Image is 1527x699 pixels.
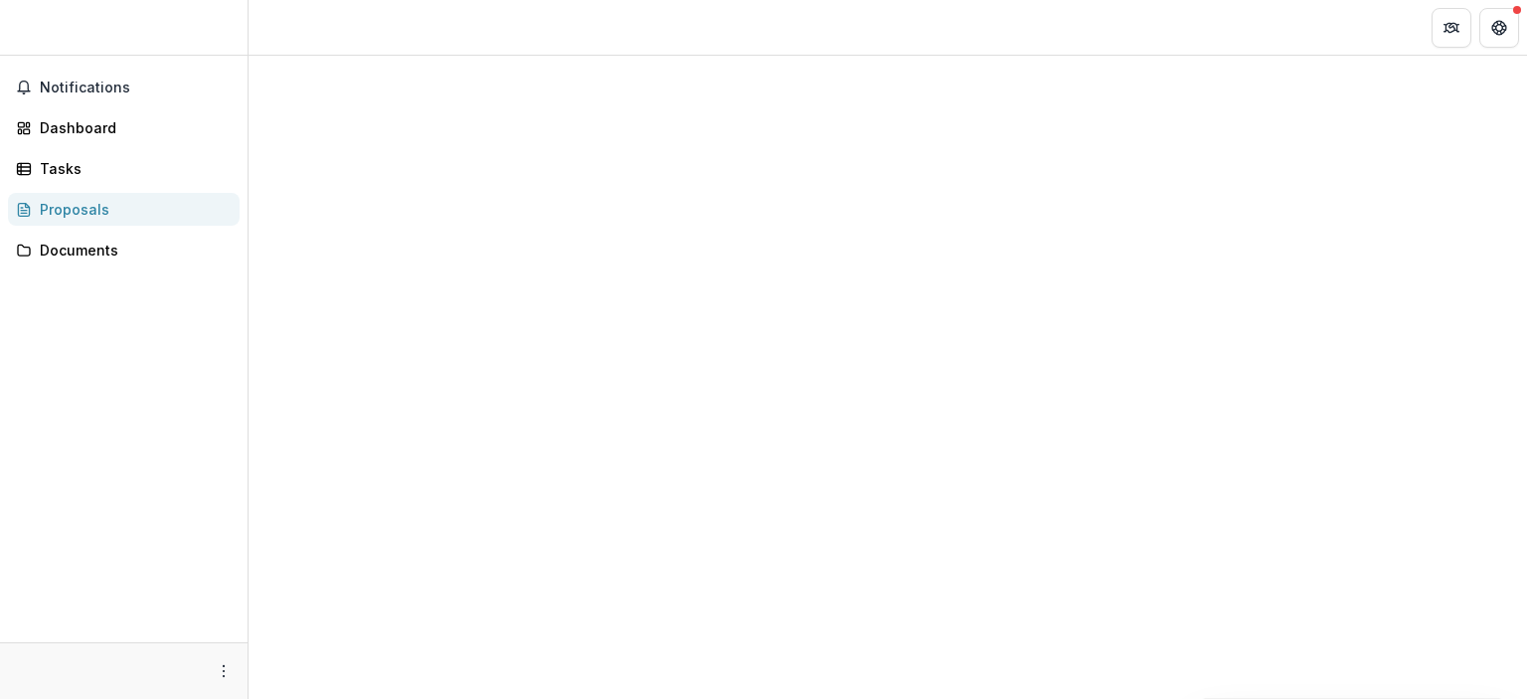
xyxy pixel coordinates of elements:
div: Proposals [40,199,224,220]
a: Dashboard [8,111,240,144]
button: Partners [1432,8,1471,48]
a: Proposals [8,193,240,226]
button: Notifications [8,72,240,103]
a: Documents [8,234,240,266]
div: Documents [40,240,224,261]
button: Get Help [1479,8,1519,48]
div: Dashboard [40,117,224,138]
a: Tasks [8,152,240,185]
div: Tasks [40,158,224,179]
button: More [212,659,236,683]
span: Notifications [40,80,232,96]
